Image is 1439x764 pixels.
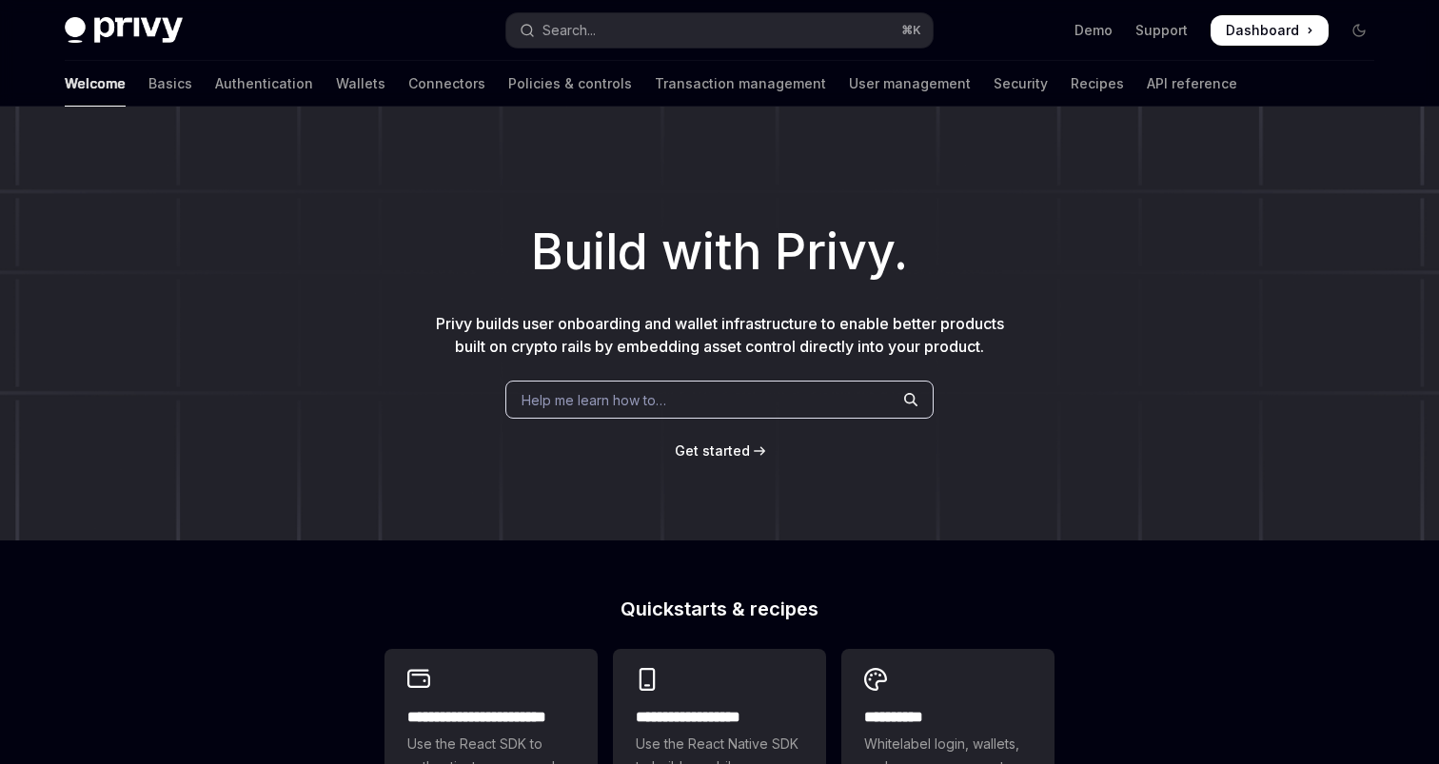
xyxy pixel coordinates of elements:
[849,61,971,107] a: User management
[675,441,750,460] a: Get started
[542,19,596,42] div: Search...
[1074,21,1113,40] a: Demo
[994,61,1048,107] a: Security
[675,442,750,459] span: Get started
[1147,61,1237,107] a: API reference
[65,17,183,44] img: dark logo
[901,23,921,38] span: ⌘ K
[384,599,1055,618] h2: Quickstarts & recipes
[1071,61,1124,107] a: Recipes
[1211,15,1329,46] a: Dashboard
[65,61,126,107] a: Welcome
[215,61,313,107] a: Authentication
[506,13,933,48] button: Open search
[336,61,385,107] a: Wallets
[1344,15,1374,46] button: Toggle dark mode
[30,215,1409,289] h1: Build with Privy.
[508,61,632,107] a: Policies & controls
[655,61,826,107] a: Transaction management
[408,61,485,107] a: Connectors
[1135,21,1188,40] a: Support
[436,314,1004,356] span: Privy builds user onboarding and wallet infrastructure to enable better products built on crypto ...
[148,61,192,107] a: Basics
[1226,21,1299,40] span: Dashboard
[522,390,666,410] span: Help me learn how to…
